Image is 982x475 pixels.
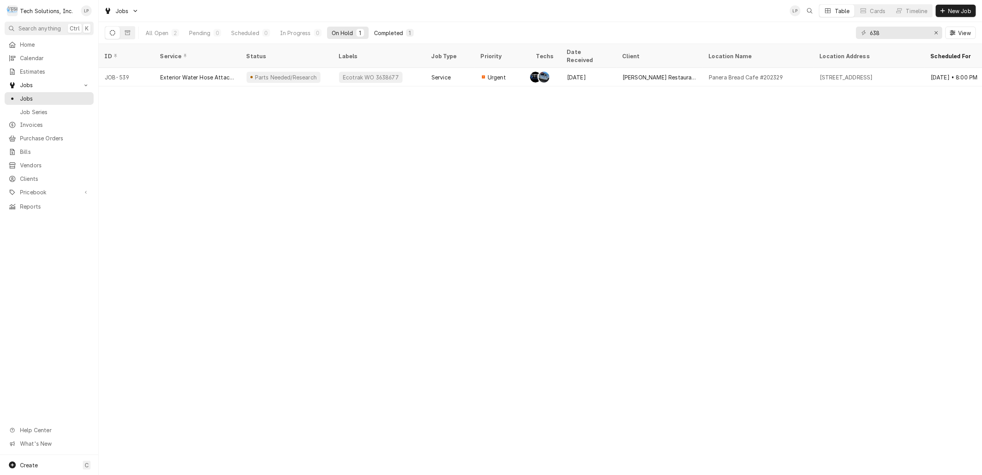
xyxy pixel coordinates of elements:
[20,81,78,89] span: Jobs
[264,29,269,37] div: 0
[18,24,61,32] span: Search anything
[116,7,129,15] span: Jobs
[374,29,403,37] div: Completed
[254,73,317,81] div: Parts Needed/Research
[20,440,89,448] span: What's New
[870,7,886,15] div: Cards
[146,29,168,37] div: All Open
[105,52,146,60] div: ID
[20,108,90,116] span: Job Series
[20,426,89,434] span: Help Center
[342,73,400,81] div: Ecotrak WO 3638677
[70,24,80,32] span: Ctrl
[231,29,259,37] div: Scheduled
[20,94,90,103] span: Jobs
[5,52,94,64] a: Calendar
[930,27,942,39] button: Erase input
[173,29,178,37] div: 2
[20,148,90,156] span: Bills
[7,5,18,16] div: Tech Solutions, Inc.'s Avatar
[247,52,325,60] div: Status
[5,22,94,35] button: Search anythingCtrlK
[804,5,816,17] button: Open search
[101,5,142,17] a: Go to Jobs
[530,72,541,83] div: AF
[189,29,210,37] div: Pending
[5,172,94,185] a: Clients
[790,5,801,16] div: Lisa Paschal's Avatar
[936,5,976,17] button: New Job
[20,161,90,169] span: Vendors
[280,29,311,37] div: In Progress
[5,186,94,199] a: Go to Pricebook
[5,92,94,105] a: Jobs
[5,159,94,172] a: Vendors
[945,27,976,39] button: View
[81,5,92,16] div: Lisa Paschal's Avatar
[906,7,928,15] div: Timeline
[160,73,234,81] div: Exterior Water Hose Attachments Are Broken
[431,73,451,81] div: Service
[316,29,320,37] div: 0
[539,72,549,83] div: JP
[20,40,90,49] span: Home
[709,73,783,81] div: Panera Bread Cafe #202329
[358,29,363,37] div: 1
[870,27,928,39] input: Keyword search
[957,29,972,37] span: View
[7,5,18,16] div: T
[567,48,609,64] div: Date Received
[332,29,353,37] div: On Hold
[790,5,801,16] div: LP
[431,52,468,60] div: Job Type
[215,29,220,37] div: 0
[20,175,90,183] span: Clients
[5,200,94,213] a: Reports
[5,437,94,450] a: Go to What's New
[5,38,94,51] a: Home
[20,54,90,62] span: Calendar
[488,73,506,81] span: Urgent
[339,52,419,60] div: Labels
[947,7,973,15] span: New Job
[20,202,90,211] span: Reports
[20,67,90,76] span: Estimates
[20,134,90,142] span: Purchase Orders
[481,52,522,60] div: Priority
[536,52,555,60] div: Techs
[85,461,89,469] span: C
[820,73,873,81] div: [STREET_ADDRESS]
[20,7,73,15] div: Tech Solutions, Inc.
[5,65,94,78] a: Estimates
[5,79,94,91] a: Go to Jobs
[160,52,233,60] div: Service
[820,52,917,60] div: Location Address
[5,145,94,158] a: Bills
[20,121,90,129] span: Invoices
[623,52,695,60] div: Client
[5,424,94,436] a: Go to Help Center
[623,73,697,81] div: [PERSON_NAME] Restaurant Group
[99,68,154,86] div: JOB-539
[835,7,850,15] div: Table
[5,118,94,131] a: Invoices
[561,68,616,86] div: [DATE]
[530,72,541,83] div: Austin Fox's Avatar
[408,29,412,37] div: 1
[709,52,806,60] div: Location Name
[539,72,549,83] div: Joe Paschal's Avatar
[20,462,38,468] span: Create
[85,24,89,32] span: K
[5,132,94,145] a: Purchase Orders
[5,106,94,118] a: Job Series
[20,188,78,196] span: Pricebook
[81,5,92,16] div: LP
